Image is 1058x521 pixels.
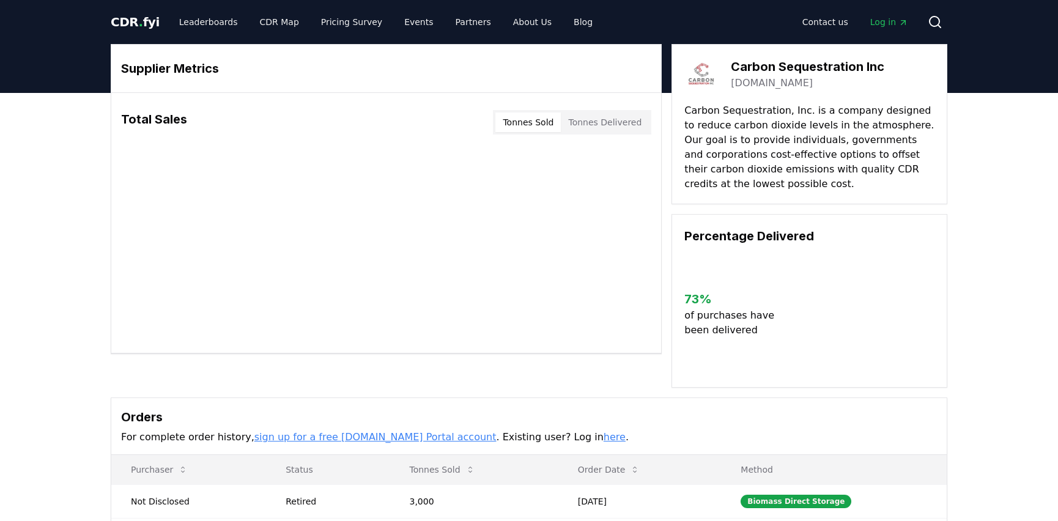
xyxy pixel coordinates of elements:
a: Events [394,11,443,33]
button: Order Date [568,457,650,482]
a: sign up for a free [DOMAIN_NAME] Portal account [254,431,497,443]
h3: Orders [121,408,937,426]
p: of purchases have been delivered [684,308,784,338]
h3: Total Sales [121,110,187,135]
p: For complete order history, . Existing user? Log in . [121,430,937,445]
td: 3,000 [390,484,558,518]
span: Log in [870,16,908,28]
a: CDR Map [250,11,309,33]
h3: Supplier Metrics [121,59,651,78]
p: Carbon Sequestration, Inc. is a company designed to reduce carbon dioxide levels in the atmospher... [684,103,934,191]
span: CDR fyi [111,15,160,29]
h3: 73 % [684,290,784,308]
td: Not Disclosed [111,484,266,518]
a: Contact us [793,11,858,33]
a: Log in [860,11,918,33]
a: Pricing Survey [311,11,392,33]
span: . [139,15,143,29]
button: Tonnes Sold [399,457,484,482]
a: Blog [564,11,602,33]
img: Carbon Sequestration Inc-logo [684,57,719,91]
p: Status [276,464,380,476]
a: Partners [446,11,501,33]
h3: Carbon Sequestration Inc [731,57,884,76]
nav: Main [793,11,918,33]
p: Method [731,464,937,476]
nav: Main [169,11,602,33]
a: here [604,431,626,443]
button: Tonnes Sold [495,113,561,132]
div: Retired [286,495,380,508]
a: About Us [503,11,561,33]
button: Purchaser [121,457,198,482]
a: CDR.fyi [111,13,160,31]
a: Leaderboards [169,11,248,33]
a: [DOMAIN_NAME] [731,76,813,91]
div: Biomass Direct Storage [741,495,851,508]
button: Tonnes Delivered [561,113,649,132]
td: [DATE] [558,484,722,518]
h3: Percentage Delivered [684,227,934,245]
